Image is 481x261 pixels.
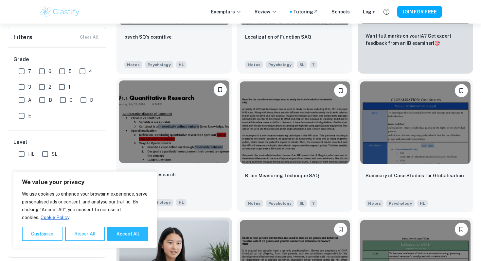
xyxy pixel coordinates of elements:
span: Psychology [145,199,173,206]
p: We use cookies to enhance your browsing experience, serve personalised ads or content, and analys... [22,190,148,221]
a: Cookie Policy [40,215,70,220]
button: Accept All [107,227,148,241]
span: 7 [310,61,317,68]
a: Please log in to bookmark exemplarsSummary of Case Studies for GlobalisationNotesPsychologyHL [358,79,473,212]
button: Please log in to bookmark exemplars [455,84,468,97]
span: Psychology [266,200,294,207]
span: Notes [245,61,263,68]
span: E [28,112,31,119]
p: Brain Measuring Technique SAQ [245,172,319,179]
button: Please log in to bookmark exemplars [455,223,468,236]
a: Tutoring [293,8,318,15]
span: A [28,96,31,104]
button: JOIN FOR FREE [397,6,442,18]
p: Localization of Function SAQ [245,33,311,41]
span: 3 [28,83,31,91]
span: Notes [245,200,263,207]
span: B [49,96,52,104]
a: Schools [331,8,350,15]
span: D [90,96,93,104]
span: 6 [48,68,51,75]
span: SL [297,200,307,207]
span: HL [176,199,187,206]
span: 4 [89,68,92,75]
span: HL [176,61,187,68]
a: Login [363,8,376,15]
span: 7 [28,68,31,75]
span: Notes [124,61,142,68]
div: We value your privacy [13,171,157,248]
p: psych SQ's cognitive [124,33,171,41]
img: Psychology Notes example thumbnail: Brain Measuring Technique SAQ [240,81,350,164]
span: Psychology [145,61,173,68]
p: Want full marks on your IA ? Get expert feedback from an IB examiner! [365,32,465,47]
button: Customise [22,227,62,241]
span: SL [297,61,307,68]
span: HL [28,150,34,158]
h6: Filters [13,33,32,42]
span: C [69,96,73,104]
span: 5 [69,68,72,75]
span: Notes [365,200,383,207]
span: 2 [48,83,51,91]
p: We value your privacy [22,178,148,186]
button: Please log in to bookmark exemplars [334,84,347,97]
p: Summary of Case Studies for Globalisation [365,172,464,179]
span: 🎯 [434,41,440,46]
img: Clastify logo [39,5,80,18]
button: Reject All [65,227,105,241]
span: 7 [310,200,317,207]
img: Psychology Notes example thumbnail: Summary of Case Studies for Globalisatio [360,81,471,164]
a: Please log in to bookmark exemplarsBrain Measuring Technique SAQNotesPsychologySL7 [237,79,353,212]
span: SL [52,150,57,158]
p: Review [255,8,277,15]
button: Please log in to bookmark exemplars [214,83,227,96]
p: Exemplars [211,8,241,15]
span: Psychology [386,200,415,207]
button: Please log in to bookmark exemplars [334,223,347,236]
h6: Grade [13,56,101,63]
span: HL [417,200,428,207]
h6: Level [13,138,101,146]
span: Psychology [266,61,294,68]
button: Help and Feedback [381,6,392,17]
img: Psychology Notes example thumbnail: Quantitative Research [119,80,229,163]
span: 1 [68,83,70,91]
a: Please log in to bookmark exemplarsQuantitative ResearchNotesPsychologyHL [116,79,232,212]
